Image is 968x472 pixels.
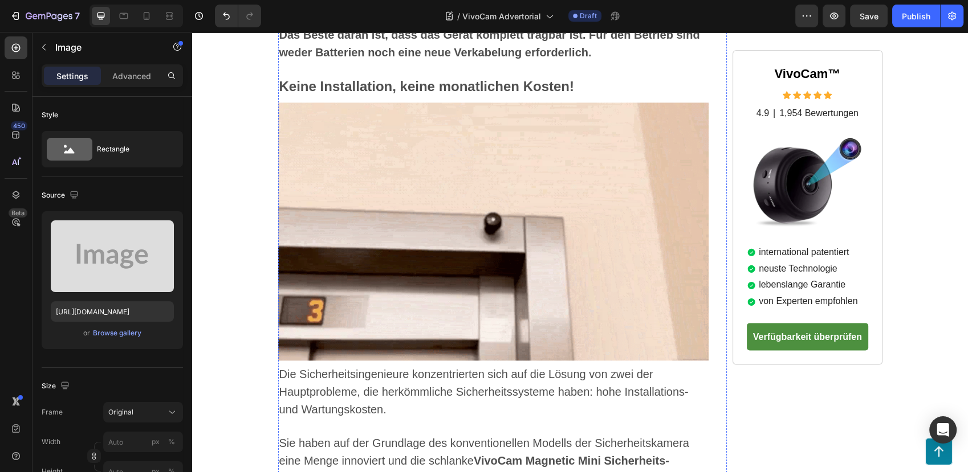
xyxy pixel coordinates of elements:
button: px [165,435,178,449]
span: Draft [580,11,597,21]
p: international patentiert [567,215,665,227]
p: 7 [75,9,80,23]
label: Frame [42,407,63,417]
span: or [83,326,90,340]
span: VivoCam Advertorial [462,10,541,22]
p: lebenslange Garantie [567,248,665,260]
img: preview-image [51,220,174,292]
button: 7 [5,5,85,27]
img: gempages_581199970045002670-13a01150-9705-49eb-8f89-c406baf40952.webp [558,98,672,199]
div: Style [42,110,58,120]
span: Original [108,407,133,417]
p: Image [55,40,152,54]
div: Beta [9,208,27,217]
div: px [152,437,160,447]
strong: VivoCam™ [582,35,648,49]
p: Settings [56,70,88,82]
input: px% [103,432,183,452]
span: / [457,10,460,22]
div: Rectangle [97,136,166,162]
div: Source [42,188,81,203]
div: % [168,437,175,447]
p: von Experten empfohlen [567,264,665,276]
button: Original [103,402,183,422]
p: | [581,76,583,88]
p: 4.9 [564,76,577,88]
strong: Verfügbarkeit überprüfen [561,300,670,310]
div: Undo/Redo [215,5,261,27]
div: Open Intercom Messenger [929,416,957,444]
div: 450 [11,121,27,130]
div: Browse gallery [93,328,141,338]
label: Width [42,437,60,447]
button: Browse gallery [92,327,142,339]
iframe: Design area [192,32,968,472]
button: Save [850,5,888,27]
input: https://example.com/image.jpg [51,301,174,322]
a: Verfügbarkeit überprüfen [555,291,676,318]
button: % [149,435,162,449]
div: Size [42,379,72,394]
span: Save [860,11,878,21]
p: 1,954 Bewertungen [587,76,666,88]
span: Sie haben auf der Grundlage des konventionellen Modells der Sicherheitskamera eine Menge innovier... [87,405,514,470]
button: Publish [892,5,940,27]
div: Publish [902,10,930,22]
p: neuste Technologie [567,231,665,243]
p: Advanced [112,70,151,82]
